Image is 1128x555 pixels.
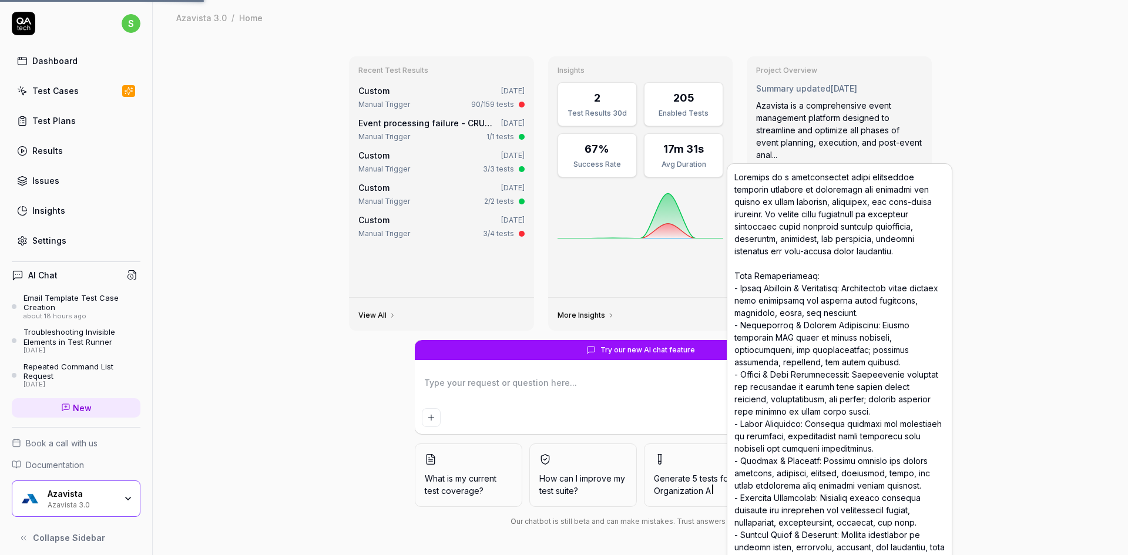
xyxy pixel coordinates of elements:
div: / [231,12,234,23]
div: Insights [32,204,65,217]
div: Test Cases [32,85,79,97]
span: Generate 5 tests for [654,472,741,497]
div: [DATE] [23,347,140,355]
div: 2 [594,90,600,106]
a: Troubleshooting Invisible Elements in Test Runner[DATE] [12,327,140,354]
a: Test Plans [12,109,140,132]
div: Results [32,144,63,157]
time: [DATE] [501,86,525,95]
div: Settings [32,234,66,247]
span: Book a call with us [26,437,98,449]
a: Custom[DATE]Manual Trigger3/4 tests [356,211,527,241]
div: about 18 hours ago [23,312,140,321]
div: Troubleshooting Invisible Elements in Test Runner [23,327,140,347]
div: 3/3 tests [483,164,514,174]
div: Azavista 3.0 [48,499,116,509]
div: 3/4 tests [483,228,514,239]
div: Manual Trigger [358,228,410,239]
span: s [122,14,140,33]
div: Enabled Tests [652,108,716,119]
a: Insights [12,199,140,222]
a: Custom[DATE]Manual Trigger90/159 tests [356,82,527,112]
button: What is my current test coverage? [415,443,522,507]
a: Email Template Test Case Creationabout 18 hours ago [12,293,140,320]
time: [DATE] [831,83,857,93]
time: [DATE] [501,183,525,192]
time: [DATE] [501,151,525,160]
div: 205 [673,90,694,106]
div: Manual Trigger [358,164,410,174]
a: Issues [12,169,140,192]
a: Custom[DATE]Manual Trigger3/3 tests [356,147,527,177]
a: Book a call with us [12,437,140,449]
a: Test Cases [12,79,140,102]
span: Custom [358,215,390,225]
div: Our chatbot is still beta and can make mistakes. Trust answers with caution. [415,516,866,527]
span: Organization A [654,486,711,496]
a: View All [358,311,396,320]
span: Try our new AI chat feature [600,345,695,355]
div: Home [239,12,263,23]
img: Azavista Logo [19,488,41,509]
a: Documentation [12,459,140,471]
h3: Recent Test Results [358,66,525,75]
span: Documentation [26,459,84,471]
button: Generate 5 tests forOrganization A [644,443,751,507]
div: Manual Trigger [358,132,410,142]
a: New [12,398,140,418]
div: 17m 31s [663,141,704,157]
div: Azavista 3.0 [176,12,227,23]
span: Event processing failure - CRUD ops [358,118,508,128]
div: Test Results 30d [565,108,629,119]
div: Azavista [48,489,116,499]
time: [DATE] [501,119,525,127]
h3: Insights [558,66,724,75]
div: 1/1 tests [486,132,514,142]
div: Azavista is a comprehensive event management platform designed to streamline and optimize all pha... [756,99,922,161]
div: 90/159 tests [471,99,514,110]
div: Avg Duration [652,159,716,170]
span: What is my current test coverage? [425,472,512,497]
div: Dashboard [32,55,78,67]
h3: Project Overview [756,66,922,75]
button: How can I improve my test suite? [529,443,637,507]
div: 67% [585,141,609,157]
span: New [73,402,92,414]
span: Custom [358,183,390,193]
div: Email Template Test Case Creation [23,293,140,312]
button: Azavista LogoAzavistaAzavista 3.0 [12,480,140,517]
a: Event processing failure - CRUD ops[DATE]Manual Trigger1/1 tests [356,115,527,144]
button: Collapse Sidebar [12,526,140,550]
div: Issues [32,174,59,187]
span: Custom [358,150,390,160]
a: Custom[DATE]Manual Trigger2/2 tests [356,179,527,209]
h4: AI Chat [28,269,58,281]
a: More Insights [558,311,615,320]
div: Test Plans [32,115,76,127]
div: 2/2 tests [484,196,514,207]
a: Repeated Command List Request[DATE] [12,362,140,389]
span: Collapse Sidebar [33,532,105,544]
div: Repeated Command List Request [23,362,140,381]
span: How can I improve my test suite? [539,472,627,497]
button: Add attachment [422,408,441,427]
div: Manual Trigger [358,196,410,207]
button: s [122,12,140,35]
div: Manual Trigger [358,99,410,110]
a: Dashboard [12,49,140,72]
div: [DATE] [23,381,140,389]
time: [DATE] [501,216,525,224]
span: Custom [358,86,390,96]
a: Settings [12,229,140,252]
a: Results [12,139,140,162]
span: Summary updated [756,83,831,93]
div: Success Rate [565,159,629,170]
